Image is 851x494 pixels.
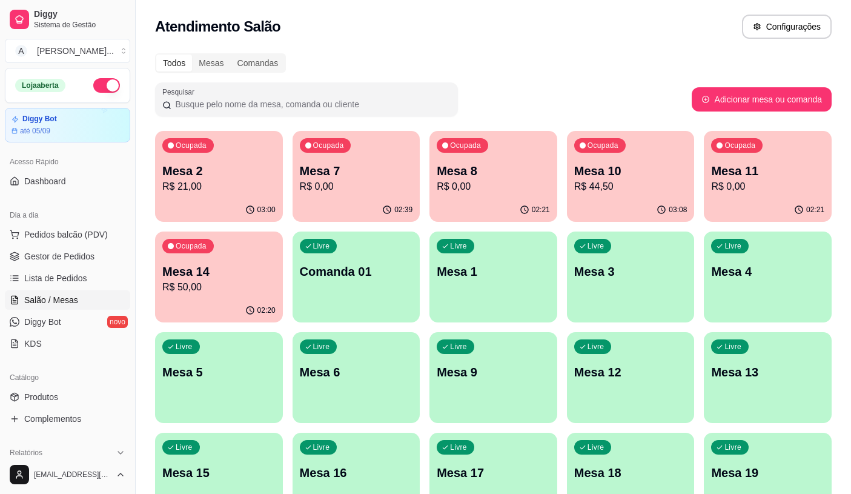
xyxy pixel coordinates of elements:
button: LivreMesa 9 [429,332,557,423]
p: Mesa 14 [162,263,276,280]
button: LivreMesa 5 [155,332,283,423]
p: Livre [588,342,604,352]
p: Mesa 15 [162,464,276,481]
p: Mesa 2 [162,162,276,179]
p: Livre [450,342,467,352]
p: Mesa 10 [574,162,687,179]
button: OcupadaMesa 7R$ 0,0002:39 [293,131,420,222]
p: Ocupada [450,141,481,150]
p: Mesa 12 [574,364,687,381]
label: Pesquisar [162,87,199,97]
p: Mesa 19 [711,464,824,481]
p: R$ 0,00 [711,179,824,194]
a: Salão / Mesas [5,290,130,310]
p: R$ 50,00 [162,280,276,295]
article: Diggy Bot [22,115,57,124]
p: Livre [450,442,467,452]
a: Lista de Pedidos [5,269,130,288]
button: LivreComanda 01 [293,232,420,322]
span: Gestor de Pedidos [24,250,94,262]
p: 03:08 [669,205,687,215]
button: OcupadaMesa 2R$ 21,0003:00 [155,131,283,222]
span: Pedidos balcão (PDV) [24,229,108,241]
p: Mesa 5 [162,364,276,381]
input: Pesquisar [171,98,451,110]
p: Ocupada [588,141,618,150]
p: Mesa 4 [711,263,824,280]
div: Todos [156,55,192,72]
span: Dashboard [24,175,66,187]
button: OcupadaMesa 8R$ 0,0002:21 [429,131,557,222]
article: até 05/09 [20,126,50,136]
p: Mesa 9 [437,364,550,381]
p: Livre [724,241,741,251]
p: 03:00 [257,205,276,215]
div: Dia a dia [5,205,130,225]
p: Livre [176,442,193,452]
p: Mesa 6 [300,364,413,381]
a: Diggy Botnovo [5,312,130,332]
button: OcupadaMesa 11R$ 0,0002:21 [704,131,832,222]
p: R$ 21,00 [162,179,276,194]
p: Livre [176,342,193,352]
p: Livre [724,442,741,452]
span: Complementos [24,413,81,425]
p: Livre [588,442,604,452]
span: Lista de Pedidos [24,272,87,284]
p: Livre [588,241,604,251]
button: LivreMesa 3 [567,232,695,322]
button: LivreMesa 6 [293,332,420,423]
p: Mesa 8 [437,162,550,179]
div: Comandas [231,55,285,72]
span: Diggy [34,9,125,20]
p: Livre [313,442,330,452]
div: Acesso Rápido [5,152,130,172]
p: 02:21 [806,205,824,215]
span: KDS [24,338,42,350]
button: OcupadaMesa 10R$ 44,5003:08 [567,131,695,222]
p: Mesa 7 [300,162,413,179]
span: Diggy Bot [24,316,61,328]
button: Select a team [5,39,130,63]
span: A [15,45,27,57]
button: Alterar Status [93,78,120,93]
button: LivreMesa 1 [429,232,557,322]
div: Loja aberta [15,79,65,92]
button: Configurações [742,15,832,39]
a: Complementos [5,409,130,429]
a: Diggy Botaté 05/09 [5,108,130,142]
button: Adicionar mesa ou comanda [692,87,832,112]
span: Salão / Mesas [24,294,78,306]
p: 02:39 [394,205,412,215]
p: Livre [724,342,741,352]
button: LivreMesa 12 [567,332,695,423]
span: Relatórios [10,448,42,458]
a: Dashboard [5,172,130,191]
div: [PERSON_NAME] ... [37,45,114,57]
h2: Atendimento Salão [155,17,280,36]
p: 02:20 [257,305,276,315]
a: Gestor de Pedidos [5,247,130,266]
span: Produtos [24,391,58,403]
a: KDS [5,334,130,353]
p: Ocupada [724,141,755,150]
div: Mesas [192,55,230,72]
div: Catálogo [5,368,130,387]
p: Mesa 18 [574,464,687,481]
p: R$ 0,00 [437,179,550,194]
p: Ocupada [176,141,207,150]
p: Comanda 01 [300,263,413,280]
button: Pedidos balcão (PDV) [5,225,130,244]
p: Mesa 3 [574,263,687,280]
button: [EMAIL_ADDRESS][DOMAIN_NAME] [5,460,130,489]
p: 02:21 [532,205,550,215]
span: Sistema de Gestão [34,20,125,30]
a: Produtos [5,387,130,407]
p: Mesa 13 [711,364,824,381]
p: Mesa 16 [300,464,413,481]
p: Livre [450,241,467,251]
p: Ocupada [176,241,207,251]
p: Livre [313,342,330,352]
p: Ocupada [313,141,344,150]
p: Mesa 11 [711,162,824,179]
